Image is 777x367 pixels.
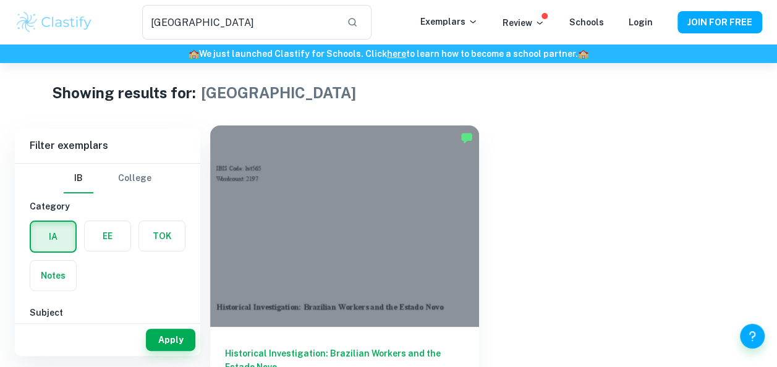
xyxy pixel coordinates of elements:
h1: [GEOGRAPHIC_DATA] [200,82,355,104]
button: IA [31,222,75,251]
h6: We just launched Clastify for Schools. Click to learn how to become a school partner. [2,47,775,61]
button: EE [85,221,130,251]
button: TOK [139,221,185,251]
button: College [118,164,151,193]
div: Filter type choice [64,164,151,193]
h1: Showing results for: [52,82,195,104]
p: Exemplars [420,15,478,28]
span: 🏫 [189,49,199,59]
button: JOIN FOR FREE [677,11,762,33]
button: Apply [146,329,195,351]
p: Review [503,16,545,30]
button: Help and Feedback [740,324,765,348]
img: Marked [461,132,473,144]
h6: Subject [30,306,185,319]
button: IB [64,164,93,193]
span: 🏫 [578,49,588,59]
a: Schools [569,17,604,27]
a: Login [629,17,653,27]
img: Clastify logo [15,10,93,35]
button: Notes [30,261,76,290]
h6: Category [30,200,185,213]
a: here [387,49,406,59]
input: Search for any exemplars... [142,5,336,40]
h6: Filter exemplars [15,129,200,163]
